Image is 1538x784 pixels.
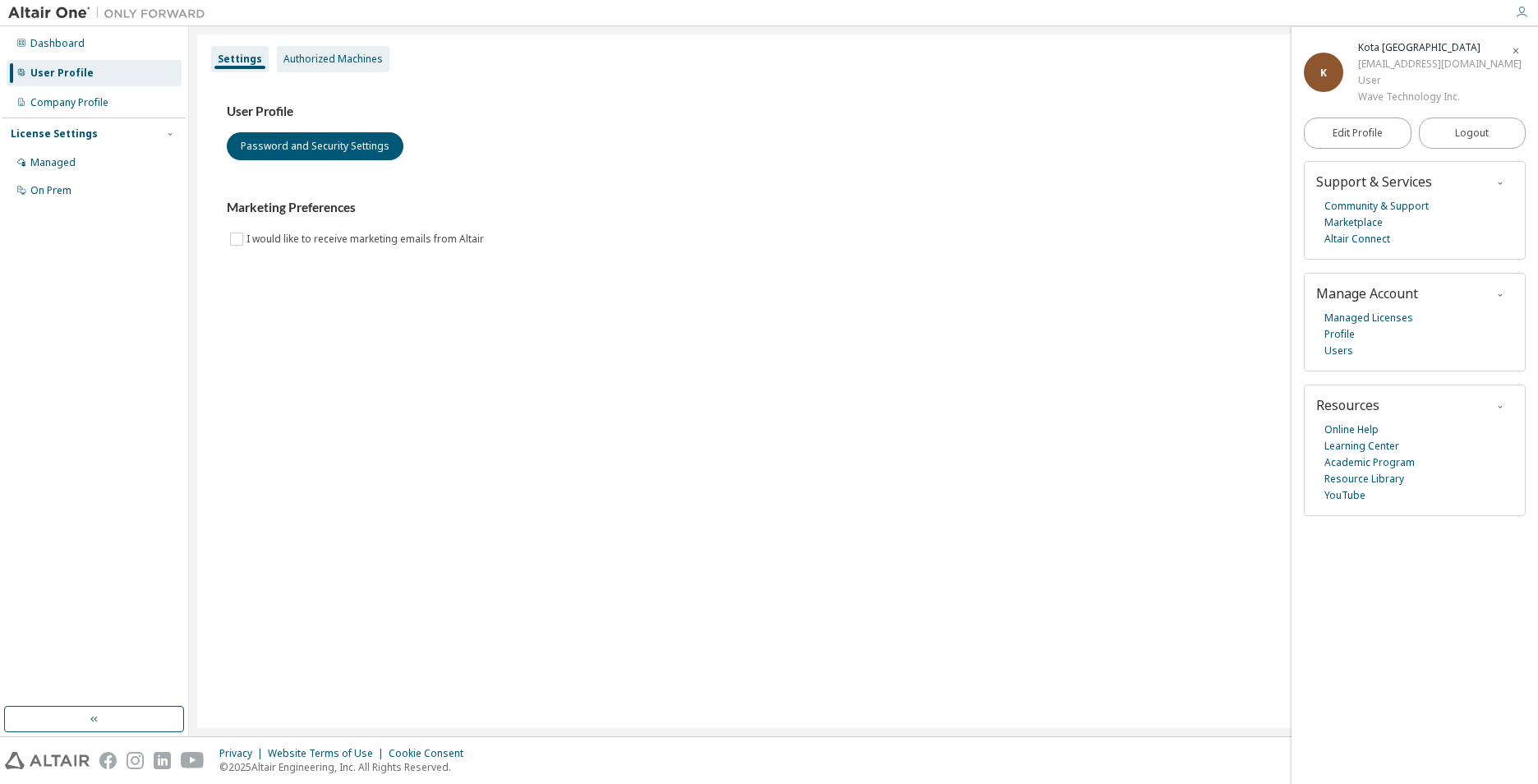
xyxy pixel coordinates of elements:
[246,229,487,249] label: I would like to receive marketing emails from Altair
[1358,72,1522,89] div: User
[1324,454,1415,471] a: Academic Program
[127,752,144,769] img: instagram.svg
[30,37,85,50] div: Dashboard
[8,5,214,21] img: Altair One
[268,747,389,760] div: Website Terms of Use
[30,156,76,169] div: Managed
[1324,198,1429,214] a: Community & Support
[1316,284,1418,302] span: Manage Account
[1316,396,1379,414] span: Resources
[218,53,262,66] div: Settings
[30,96,108,109] div: Company Profile
[1324,310,1413,326] a: Managed Licenses
[1455,125,1489,141] span: Logout
[1324,214,1383,231] a: Marketplace
[1324,438,1399,454] a: Learning Center
[1316,173,1432,191] span: Support & Services
[181,752,205,769] img: youtube.svg
[227,132,403,160] button: Password and Security Settings
[227,200,1500,216] h3: Marketing Preferences
[1324,422,1379,438] a: Online Help
[1304,118,1411,149] a: Edit Profile
[5,752,90,769] img: altair_logo.svg
[30,67,94,80] div: User Profile
[1358,56,1522,72] div: [EMAIL_ADDRESS][DOMAIN_NAME]
[219,747,268,760] div: Privacy
[1333,127,1383,140] span: Edit Profile
[1324,343,1353,359] a: Users
[227,104,1500,120] h3: User Profile
[154,752,171,769] img: linkedin.svg
[219,760,473,774] p: © 2025 Altair Engineering, Inc. All Rights Reserved.
[1419,118,1526,149] button: Logout
[1324,471,1404,487] a: Resource Library
[1358,39,1522,56] div: Kota Norinobu
[99,752,117,769] img: facebook.svg
[1324,487,1365,504] a: YouTube
[1320,66,1327,80] span: K
[30,184,71,197] div: On Prem
[1324,231,1390,247] a: Altair Connect
[283,53,383,66] div: Authorized Machines
[1358,89,1522,105] div: Wave Technology Inc.
[389,747,473,760] div: Cookie Consent
[1324,326,1355,343] a: Profile
[11,127,98,141] div: License Settings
